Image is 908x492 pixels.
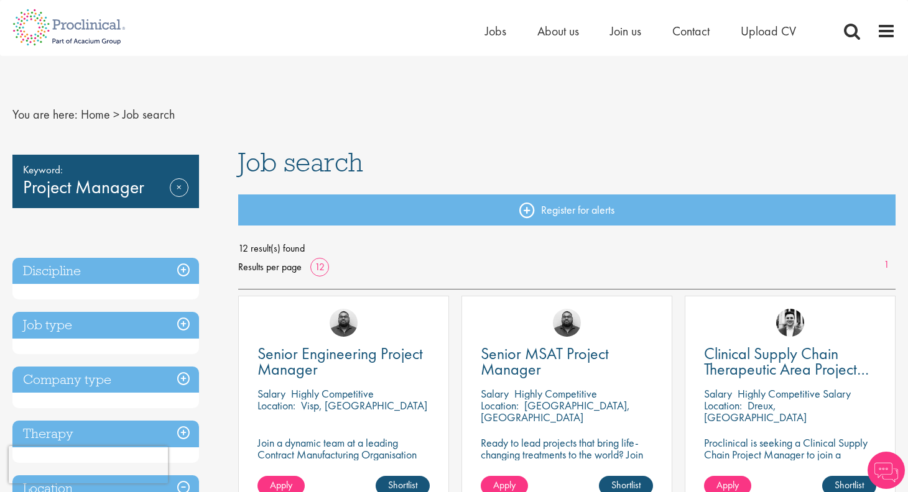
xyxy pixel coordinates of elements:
[301,398,427,412] p: Visp, [GEOGRAPHIC_DATA]
[610,23,641,39] a: Join us
[12,312,199,339] h3: Job type
[238,239,896,258] span: 12 result(s) found
[704,398,807,424] p: Dreux, [GEOGRAPHIC_DATA]
[704,343,869,395] span: Clinical Supply Chain Therapeutic Area Project Manager
[12,258,199,285] h3: Discipline
[238,145,363,179] span: Job search
[704,386,732,401] span: Salary
[291,386,374,401] p: Highly Competitive
[257,386,285,401] span: Salary
[23,161,188,178] span: Keyword:
[123,106,175,122] span: Job search
[481,386,509,401] span: Salary
[481,343,609,380] span: Senior MSAT Project Manager
[170,178,188,214] a: Remove
[81,106,110,122] a: breadcrumb link
[537,23,579,39] a: About us
[776,309,804,337] img: Edward Little
[553,309,581,337] img: Ashley Bennett
[310,260,329,273] a: 12
[741,23,796,39] a: Upload CV
[257,398,295,412] span: Location:
[481,398,519,412] span: Location:
[9,446,168,483] iframe: reCAPTCHA
[113,106,119,122] span: >
[878,258,896,272] a: 1
[270,478,292,491] span: Apply
[257,346,430,377] a: Senior Engineering Project Manager
[12,106,78,122] span: You are here:
[12,421,199,447] h3: Therapy
[868,452,905,489] img: Chatbot
[12,367,199,393] h3: Company type
[704,346,876,377] a: Clinical Supply Chain Therapeutic Area Project Manager
[330,309,358,337] img: Ashley Bennett
[514,386,597,401] p: Highly Competitive
[481,346,653,377] a: Senior MSAT Project Manager
[672,23,710,39] a: Contact
[257,343,423,380] span: Senior Engineering Project Manager
[238,258,302,276] span: Results per page
[493,478,516,491] span: Apply
[485,23,506,39] a: Jobs
[704,398,742,412] span: Location:
[481,398,630,424] p: [GEOGRAPHIC_DATA], [GEOGRAPHIC_DATA]
[238,194,896,225] a: Register for alerts
[738,386,851,401] p: Highly Competitive Salary
[716,478,739,491] span: Apply
[12,155,199,208] div: Project Manager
